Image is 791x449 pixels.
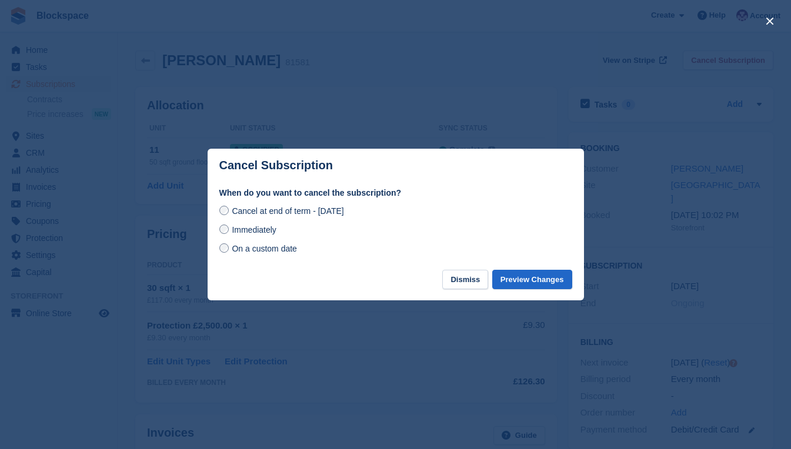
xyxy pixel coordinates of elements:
[232,244,297,253] span: On a custom date
[232,206,343,216] span: Cancel at end of term - [DATE]
[232,225,276,234] span: Immediately
[492,270,572,289] button: Preview Changes
[219,187,572,199] label: When do you want to cancel the subscription?
[760,12,779,31] button: close
[219,243,229,253] input: On a custom date
[219,206,229,215] input: Cancel at end of term - [DATE]
[219,159,333,172] p: Cancel Subscription
[219,224,229,234] input: Immediately
[442,270,488,289] button: Dismiss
